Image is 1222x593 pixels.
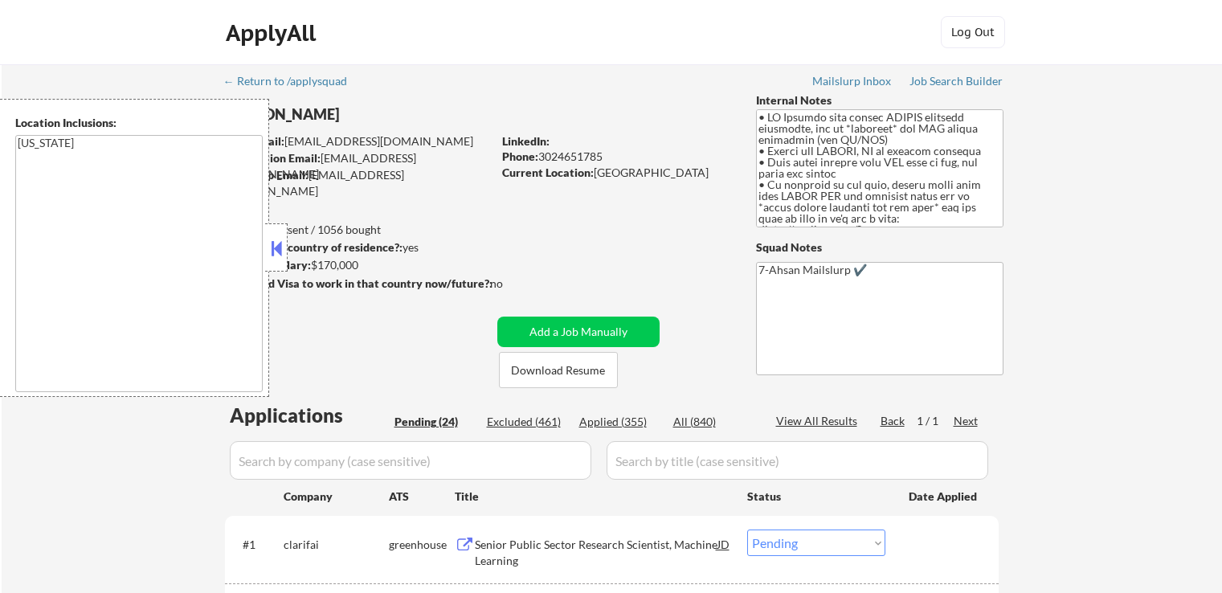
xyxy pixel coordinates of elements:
div: [PERSON_NAME] [225,104,555,125]
div: #1 [243,537,271,553]
a: ← Return to /applysquad [223,75,362,91]
div: ATS [389,489,455,505]
div: [GEOGRAPHIC_DATA] [502,165,730,181]
button: Download Resume [499,352,618,388]
div: Senior Public Sector Research Scientist, Machine Learning [475,537,717,568]
strong: Can work in country of residence?: [224,240,403,254]
strong: Will need Visa to work in that country now/future?: [225,276,492,290]
div: Excluded (461) [487,414,567,430]
div: greenhouse [389,537,455,553]
button: Add a Job Manually [497,317,660,347]
a: Mailslurp Inbox [812,75,893,91]
strong: LinkedIn: [502,134,550,148]
div: Date Applied [909,489,979,505]
div: 978 sent / 1056 bought [224,222,492,238]
div: [EMAIL_ADDRESS][DOMAIN_NAME] [226,150,492,182]
input: Search by company (case sensitive) [230,441,591,480]
div: Internal Notes [756,92,1003,108]
div: [EMAIL_ADDRESS][DOMAIN_NAME] [226,133,492,149]
div: Applied (355) [579,414,660,430]
div: Status [747,481,885,510]
div: Applications [230,406,389,425]
div: Location Inclusions: [15,115,263,131]
div: Title [455,489,732,505]
div: ← Return to /applysquad [223,76,362,87]
div: JD [716,530,732,558]
div: [EMAIL_ADDRESS][DOMAIN_NAME] [225,167,492,198]
div: yes [224,239,487,256]
div: ApplyAll [226,19,321,47]
div: Next [954,413,979,429]
div: Job Search Builder [909,76,1003,87]
div: $170,000 [224,257,492,273]
div: View All Results [776,413,862,429]
input: Search by title (case sensitive) [607,441,988,480]
a: Job Search Builder [909,75,1003,91]
div: Squad Notes [756,239,1003,256]
div: 3024651785 [502,149,730,165]
div: Pending (24) [394,414,475,430]
div: 1 / 1 [917,413,954,429]
div: All (840) [673,414,754,430]
div: Company [284,489,389,505]
div: Mailslurp Inbox [812,76,893,87]
strong: Phone: [502,149,538,163]
div: Back [881,413,906,429]
div: no [490,276,536,292]
button: Log Out [941,16,1005,48]
strong: Current Location: [502,166,594,179]
div: clarifai [284,537,389,553]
